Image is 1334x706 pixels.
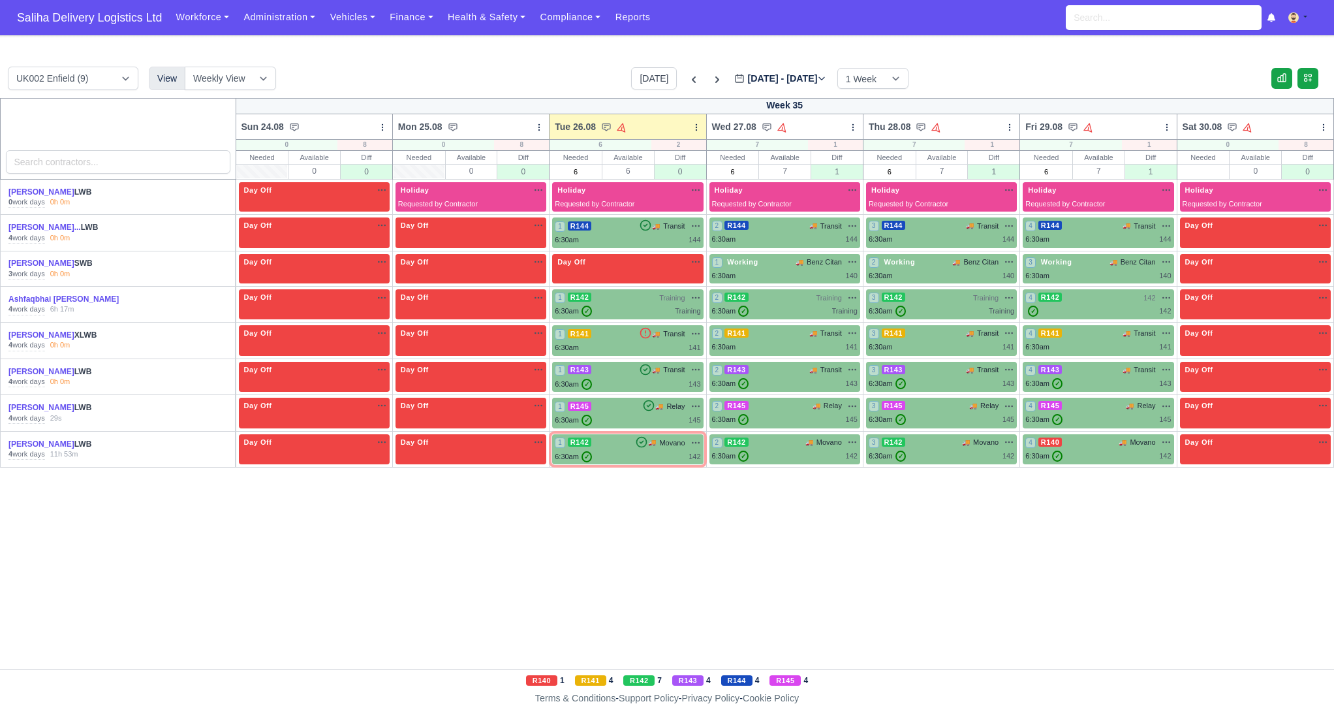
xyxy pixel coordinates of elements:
[555,257,588,266] span: Day Off
[707,151,759,164] div: Needed
[1038,293,1063,302] span: R142
[555,415,592,426] div: 6:30am
[759,164,811,178] div: 7
[1230,164,1281,178] div: 0
[8,413,45,424] div: work days
[50,233,70,244] div: 0h 0m
[712,234,736,245] div: 6:30am
[1025,185,1059,195] span: Holiday
[619,693,679,703] a: Support Policy
[8,197,45,208] div: work days
[809,365,817,375] span: 🚚
[555,293,565,303] span: 1
[8,366,144,377] div: LWB
[651,140,706,150] div: 2
[882,293,906,302] span: R142
[652,329,660,339] span: 🚚
[1025,365,1036,376] span: 4
[1002,414,1014,425] div: 145
[1028,306,1038,317] span: ✓
[8,402,144,413] div: LWB
[811,151,863,164] div: Diff
[1066,5,1262,30] input: Search...
[724,257,761,266] span: Working
[882,365,906,374] span: R143
[398,365,431,374] span: Day Off
[582,379,592,390] span: ✓
[8,377,45,387] div: work days
[663,329,685,340] span: Transit
[1025,401,1036,411] span: 4
[1282,164,1333,179] div: 0
[648,438,656,447] span: 🚚
[1020,151,1072,164] div: Needed
[809,221,817,231] span: 🚚
[1038,329,1063,338] span: R141
[8,403,74,412] a: [PERSON_NAME]
[568,365,592,374] span: R143
[398,200,478,208] span: Requested by Contractor
[846,234,858,245] div: 144
[712,306,749,317] div: 6:30am
[689,415,700,426] div: 145
[652,365,660,375] span: 🚚
[241,401,275,410] span: Day Off
[1134,328,1155,339] span: Transit
[398,401,431,410] span: Day Off
[8,187,144,198] div: LWB
[8,330,74,340] a: [PERSON_NAME]
[882,329,906,338] span: R141
[1183,293,1216,302] span: Day Off
[236,151,288,164] div: Needed
[734,71,826,86] label: [DATE] - [DATE]
[398,120,442,133] span: Mon 25.08
[916,164,968,178] div: 7
[655,151,706,164] div: Diff
[1038,257,1075,266] span: Working
[882,221,906,230] span: R144
[712,257,722,268] span: 1
[869,234,893,245] div: 6:30am
[50,340,70,351] div: 0h 0m
[808,140,863,150] div: 1
[712,342,736,353] div: 6:30am
[813,401,820,411] span: 🚚
[977,364,999,376] span: Transit
[8,222,144,233] div: LWB
[712,438,722,448] span: 2
[743,693,799,703] a: Cookie Policy
[8,305,12,313] strong: 4
[568,402,592,411] span: R145
[724,329,749,338] span: R141
[1038,221,1063,230] span: R144
[869,365,879,376] span: 3
[966,221,974,231] span: 🚚
[1121,257,1156,268] span: Benz Citan
[712,329,722,339] span: 2
[820,328,842,339] span: Transit
[241,293,275,302] span: Day Off
[602,164,654,178] div: 6
[869,306,906,317] div: 6:30am
[555,120,596,133] span: Tue 26.08
[398,438,431,447] span: Day Off
[968,151,1019,164] div: Diff
[1183,185,1217,195] span: Holiday
[963,257,999,268] span: Benz Citan
[8,198,12,206] strong: 0
[882,401,906,410] span: R145
[1123,329,1130,338] span: 🚚
[965,140,1019,150] div: 1
[555,200,634,208] span: Requested by Contractor
[663,221,685,232] span: Transit
[8,341,12,349] strong: 4
[1159,234,1171,245] div: 144
[8,269,45,280] div: work days
[724,401,749,410] span: R145
[1130,437,1155,448] span: Movano
[796,257,803,267] span: 🚚
[398,185,432,195] span: Holiday
[832,306,858,317] div: Training
[682,693,740,703] a: Privacy Policy
[168,5,236,30] a: Workforce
